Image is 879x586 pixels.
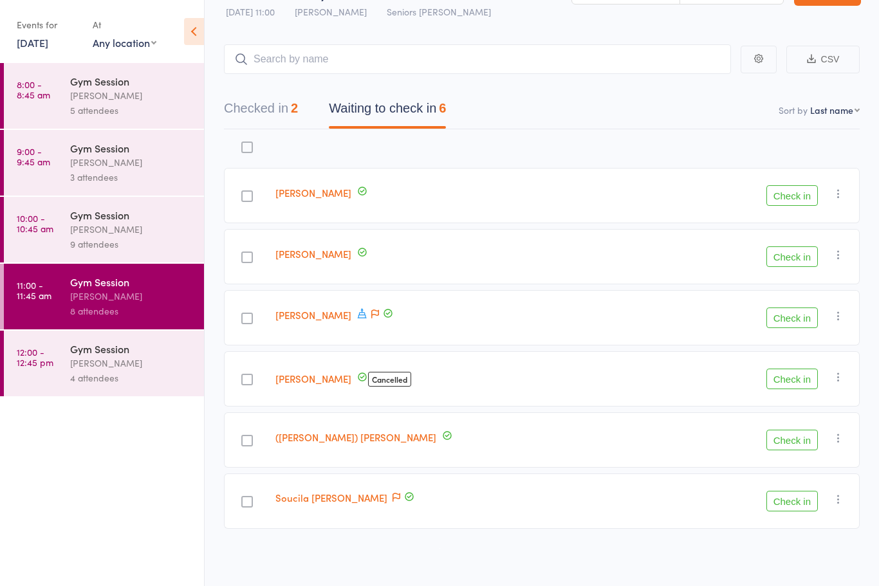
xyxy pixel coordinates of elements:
div: 8 attendees [70,304,193,318]
div: Last name [810,104,853,116]
div: Gym Session [70,208,193,222]
a: 11:00 -11:45 amGym Session[PERSON_NAME]8 attendees [4,264,204,329]
a: 10:00 -10:45 amGym Session[PERSON_NAME]9 attendees [4,197,204,262]
div: 2 [291,101,298,115]
div: [PERSON_NAME] [70,155,193,170]
time: 10:00 - 10:45 am [17,213,53,233]
a: [PERSON_NAME] [275,372,351,385]
div: Events for [17,14,80,35]
div: 9 attendees [70,237,193,252]
button: Waiting to check in6 [329,95,446,129]
div: [PERSON_NAME] [70,356,193,371]
div: Gym Session [70,342,193,356]
time: 12:00 - 12:45 pm [17,347,53,367]
button: Checked in2 [224,95,298,129]
span: [DATE] 11:00 [226,5,275,18]
div: 6 [439,101,446,115]
a: [PERSON_NAME] [275,308,351,322]
button: Check in [766,246,818,267]
time: 9:00 - 9:45 am [17,146,50,167]
a: [PERSON_NAME] [275,247,351,261]
time: 11:00 - 11:45 am [17,280,51,300]
div: At [93,14,156,35]
a: 12:00 -12:45 pmGym Session[PERSON_NAME]4 attendees [4,331,204,396]
div: 5 attendees [70,103,193,118]
button: Check in [766,185,818,206]
div: Gym Session [70,275,193,289]
div: [PERSON_NAME] [70,88,193,103]
a: 9:00 -9:45 amGym Session[PERSON_NAME]3 attendees [4,130,204,196]
button: CSV [786,46,860,73]
button: Check in [766,369,818,389]
a: ([PERSON_NAME]) [PERSON_NAME] [275,430,436,444]
time: 8:00 - 8:45 am [17,79,50,100]
span: Seniors [PERSON_NAME] [387,5,491,18]
button: Check in [766,491,818,511]
span: Cancelled [368,372,411,387]
button: Check in [766,430,818,450]
div: Any location [93,35,156,50]
label: Sort by [779,104,808,116]
button: Check in [766,307,818,328]
div: 4 attendees [70,371,193,385]
div: 3 attendees [70,170,193,185]
div: [PERSON_NAME] [70,289,193,304]
a: 8:00 -8:45 amGym Session[PERSON_NAME]5 attendees [4,63,204,129]
a: [DATE] [17,35,48,50]
div: Gym Session [70,74,193,88]
div: Gym Session [70,141,193,155]
a: Soucila [PERSON_NAME] [275,491,387,504]
input: Search by name [224,44,731,74]
span: [PERSON_NAME] [295,5,367,18]
div: [PERSON_NAME] [70,222,193,237]
a: [PERSON_NAME] [275,186,351,199]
